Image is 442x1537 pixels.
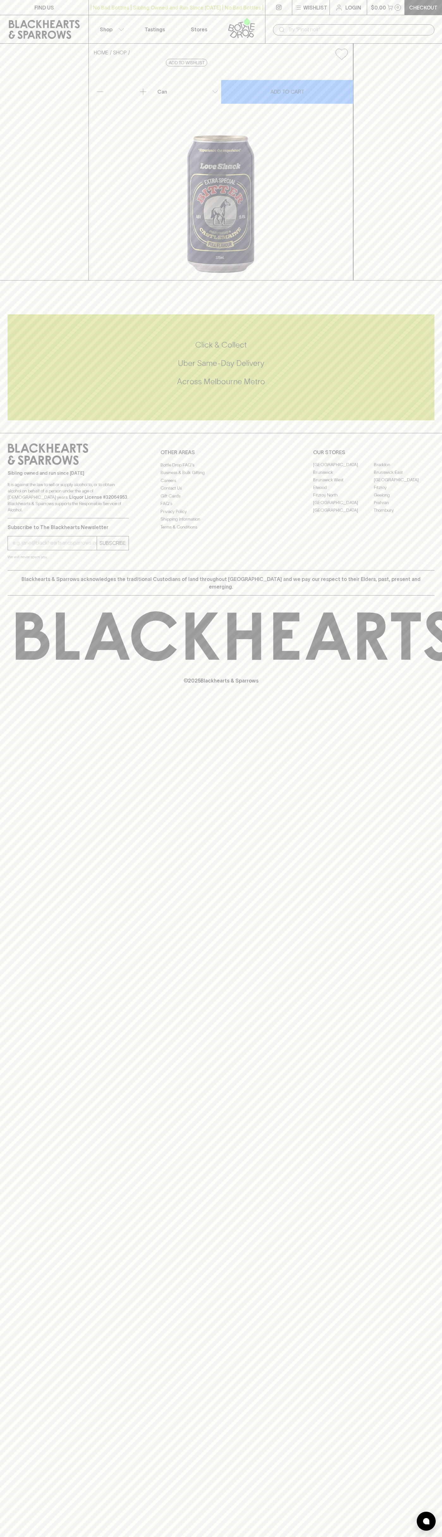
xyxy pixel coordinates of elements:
[160,500,282,508] a: FAQ's
[97,536,129,550] button: SUBSCRIBE
[133,15,177,43] a: Tastings
[100,26,112,33] p: Shop
[8,358,434,368] h5: Uber Same-Day Delivery
[374,476,434,484] a: [GEOGRAPHIC_DATA]
[313,469,374,476] a: Brunswick
[160,485,282,492] a: Contact Us
[423,1518,429,1524] img: bubble-icon
[160,515,282,523] a: Shipping Information
[89,15,133,43] button: Shop
[13,538,97,548] input: e.g. jane@blackheartsandsparrows.com.au
[166,59,207,66] button: Add to wishlist
[8,340,434,350] h5: Click & Collect
[8,481,129,513] p: It is against the law to sell or supply alcohol to, or to obtain alcohol on behalf of a person un...
[8,554,129,560] p: We will never spam you
[374,499,434,507] a: Prahran
[160,492,282,500] a: Gift Cards
[313,507,374,514] a: [GEOGRAPHIC_DATA]
[191,26,207,33] p: Stores
[100,539,126,547] p: SUBSCRIBE
[160,477,282,484] a: Careers
[160,448,282,456] p: OTHER AREAS
[12,575,430,590] p: Blackhearts & Sparrows acknowledges the traditional Custodians of land throughout [GEOGRAPHIC_DAT...
[155,85,221,98] div: Can
[288,25,429,35] input: Try "Pinot noir"
[374,507,434,514] a: Thornbury
[270,88,304,96] p: ADD TO CART
[333,46,350,62] button: Add to wishlist
[409,4,438,11] p: Checkout
[8,314,434,420] div: Call to action block
[145,26,165,33] p: Tastings
[160,461,282,469] a: Bottle Drop FAQ's
[157,88,167,96] p: Can
[160,523,282,531] a: Terms & Conditions
[313,476,374,484] a: Brunswick West
[303,4,327,11] p: Wishlist
[397,6,399,9] p: 0
[69,495,127,500] strong: Liquor License #32064953
[160,508,282,515] a: Privacy Policy
[221,80,353,104] button: ADD TO CART
[313,499,374,507] a: [GEOGRAPHIC_DATA]
[374,469,434,476] a: Brunswick East
[34,4,54,11] p: FIND US
[374,461,434,469] a: Braddon
[313,448,434,456] p: OUR STORES
[374,491,434,499] a: Geelong
[313,484,374,491] a: Elwood
[374,484,434,491] a: Fitzroy
[371,4,386,11] p: $0.00
[94,50,108,55] a: HOME
[345,4,361,11] p: Login
[8,376,434,387] h5: Across Melbourne Metro
[89,65,353,280] img: 26982.png
[113,50,127,55] a: SHOP
[8,523,129,531] p: Subscribe to The Blackhearts Newsletter
[160,469,282,477] a: Business & Bulk Gifting
[313,461,374,469] a: [GEOGRAPHIC_DATA]
[177,15,221,43] a: Stores
[313,491,374,499] a: Fitzroy North
[8,470,129,476] p: Sibling owned and run since [DATE]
